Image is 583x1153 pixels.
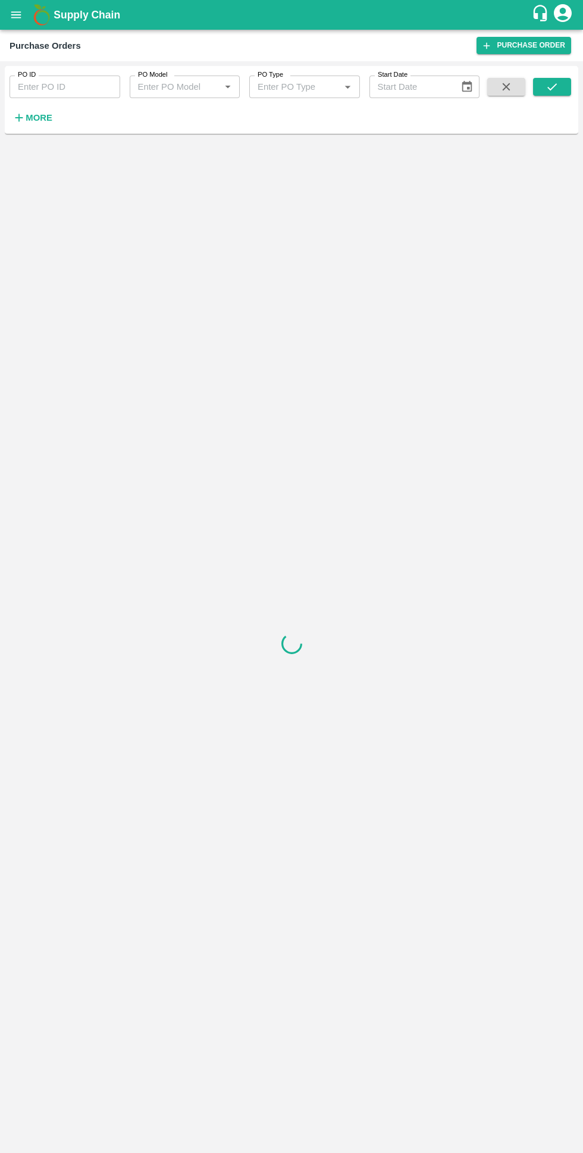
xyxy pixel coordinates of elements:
img: logo [30,3,54,27]
button: Choose date [456,76,478,98]
input: Start Date [369,76,451,98]
label: PO ID [18,70,36,80]
label: PO Type [258,70,283,80]
div: account of current user [552,2,573,27]
input: Enter PO Type [253,79,337,95]
input: Enter PO ID [10,76,120,98]
button: Open [340,79,355,95]
button: More [10,108,55,128]
div: customer-support [531,4,552,26]
label: Start Date [378,70,408,80]
strong: More [26,113,52,122]
b: Supply Chain [54,9,120,21]
input: Enter PO Model [133,79,217,95]
a: Supply Chain [54,7,531,23]
div: Purchase Orders [10,38,81,54]
label: PO Model [138,70,168,80]
button: open drawer [2,1,30,29]
a: Purchase Order [477,37,571,54]
button: Open [220,79,236,95]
